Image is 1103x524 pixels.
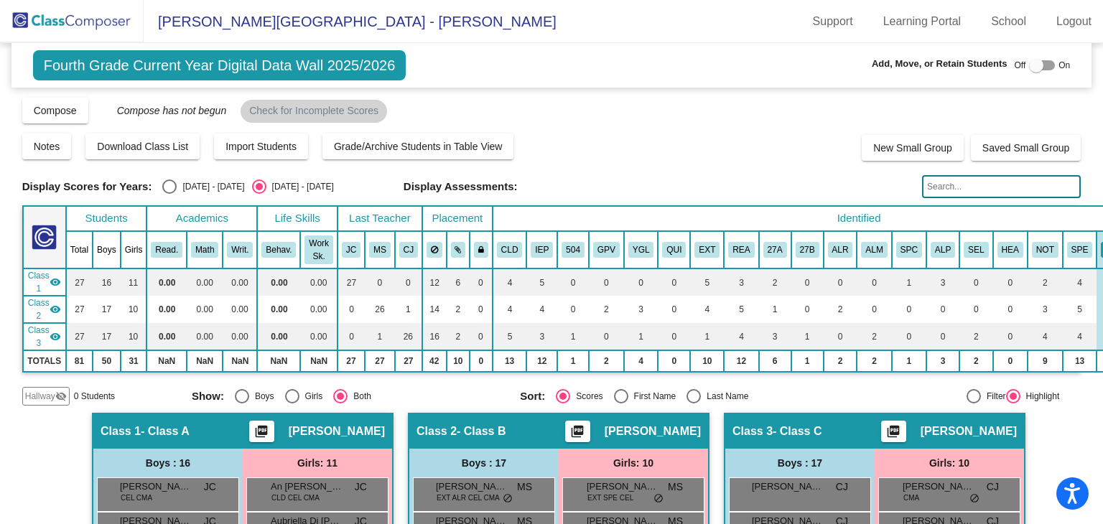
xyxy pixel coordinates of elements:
[121,350,147,372] td: 31
[1063,296,1097,323] td: 5
[921,424,1017,439] span: [PERSON_NAME]
[531,242,553,258] button: IEP
[959,296,992,323] td: 0
[725,449,875,477] div: Boys : 17
[93,323,121,350] td: 17
[85,134,200,159] button: Download Class List
[34,105,77,116] span: Compose
[824,323,857,350] td: 0
[192,389,509,403] mat-radio-group: Select an option
[1014,59,1025,72] span: Off
[662,242,686,258] button: QUI
[993,350,1028,372] td: 0
[120,479,192,494] span: [PERSON_NAME]
[241,100,387,123] mat-chip: Check for Incomplete Scores
[422,206,493,231] th: Placement
[338,231,365,268] th: Jessica Casler
[959,231,992,268] th: Counseling Services
[885,424,902,444] mat-icon: picture_as_pdf
[146,350,187,372] td: NaN
[926,231,959,268] th: Advanced Learning Plan (General)
[605,424,701,439] span: [PERSON_NAME]
[447,296,470,323] td: 2
[261,242,296,258] button: Behav.
[987,479,999,495] span: CJ
[121,492,152,503] span: CEL CMA
[759,231,791,268] th: 27J Plan (Academics)
[562,242,585,258] button: 504
[447,268,470,296] td: 6
[493,350,527,372] td: 13
[791,323,824,350] td: 1
[624,268,658,296] td: 0
[964,242,988,258] button: SEL
[22,134,72,159] button: Notes
[355,479,367,495] span: JC
[926,268,959,296] td: 3
[589,296,624,323] td: 2
[503,493,513,505] span: do_not_disturb_alt
[801,10,865,33] a: Support
[369,242,391,258] button: MS
[121,231,147,268] th: Girls
[690,268,724,296] td: 5
[526,323,557,350] td: 3
[66,323,93,350] td: 27
[993,323,1028,350] td: 0
[589,268,624,296] td: 0
[470,231,493,268] th: Keep with teacher
[225,141,297,152] span: Import Students
[416,424,457,439] span: Class 2
[422,268,447,296] td: 12
[593,242,620,258] button: GPV
[447,231,470,268] th: Keep with students
[724,231,758,268] th: Read Plan
[257,296,300,323] td: 0.00
[690,296,724,323] td: 4
[857,350,891,372] td: 2
[926,323,959,350] td: 0
[824,296,857,323] td: 2
[365,350,395,372] td: 27
[365,231,395,268] th: Michelle Stephenson
[587,479,658,494] span: [PERSON_NAME]
[557,268,589,296] td: 0
[589,350,624,372] td: 2
[570,390,602,403] div: Scores
[470,323,493,350] td: 0
[690,323,724,350] td: 1
[322,134,514,159] button: Grade/Archive Students in Table View
[773,424,822,439] span: - Class C
[34,141,60,152] span: Notes
[993,231,1028,268] th: Health Impacts in the Learning Env
[365,268,395,296] td: 0
[249,421,274,442] button: Print Students Details
[1028,296,1063,323] td: 3
[395,231,422,268] th: Cassie Judy
[422,231,447,268] th: Keep away students
[517,479,532,495] span: MS
[121,296,147,323] td: 10
[971,135,1081,161] button: Saved Small Group
[690,350,724,372] td: 10
[23,296,66,323] td: Michelle Stephenson - Class B
[959,323,992,350] td: 2
[526,296,557,323] td: 4
[520,389,837,403] mat-radio-group: Select an option
[873,142,952,154] span: New Small Group
[732,424,773,439] span: Class 3
[628,242,654,258] button: YGL
[66,296,93,323] td: 27
[187,350,223,372] td: NaN
[791,350,824,372] td: 1
[926,350,959,372] td: 3
[658,268,690,296] td: 0
[28,324,50,350] span: Class 3
[624,296,658,323] td: 3
[724,268,758,296] td: 3
[93,296,121,323] td: 17
[565,421,590,442] button: Print Students Details
[93,231,121,268] th: Boys
[922,175,1081,198] input: Search...
[257,206,337,231] th: Life Skills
